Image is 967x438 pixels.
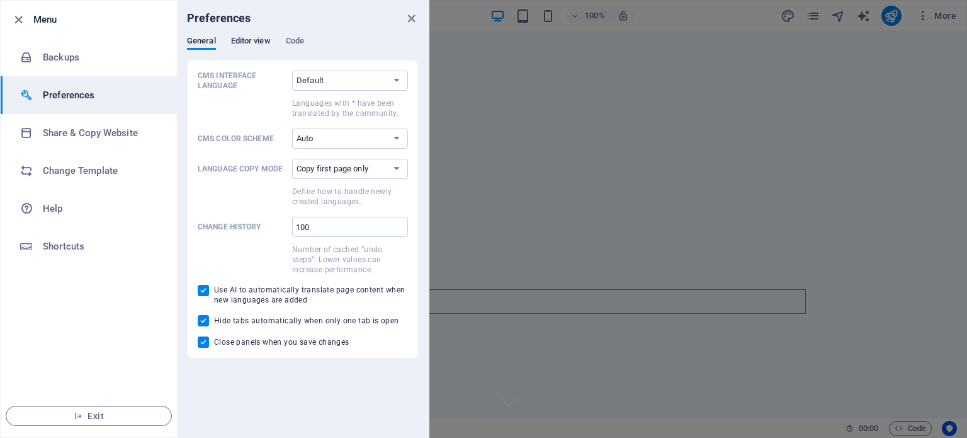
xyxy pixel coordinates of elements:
[33,12,167,27] h6: Menu
[187,11,251,26] h6: Preferences
[292,187,408,207] p: Define how to handle newly created languages.
[29,369,45,372] button: 2
[43,125,159,141] h6: Share & Copy Website
[43,50,159,65] h6: Backups
[16,411,161,421] span: Exit
[292,217,408,237] input: Change historyNumber of cached “undo steps”. Lower values can increase performance.
[43,163,159,178] h6: Change Template
[187,36,419,60] div: Preferences
[231,33,271,51] span: Editor view
[292,129,408,149] select: CMS Color Scheme
[29,384,45,388] button: 3
[1,190,177,228] a: Help
[43,88,159,103] h6: Preferences
[198,222,287,232] p: Change history
[198,164,287,174] p: Language Copy Mode
[292,245,408,275] p: Number of cached “undo steps”. Lower values can increase performance.
[214,285,408,305] span: Use AI to automatically translate page content when new languages are added
[292,98,408,118] p: Languages with * have been translated by the community.
[198,134,287,144] p: CMS Color Scheme
[6,406,172,426] button: Exit
[404,11,419,26] button: close
[187,33,216,51] span: General
[214,316,399,326] span: Hide tabs automatically when only one tab is open
[43,201,159,216] h6: Help
[286,33,304,51] span: Code
[292,71,408,91] select: CMS Interface LanguageLanguages with * have been translated by the community.
[292,159,408,179] select: Language Copy ModeDefine how to handle newly created languages.
[43,239,159,254] h6: Shortcuts
[29,354,45,357] button: 1
[214,337,349,347] span: Close panels when you save changes
[198,71,287,91] p: CMS Interface Language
